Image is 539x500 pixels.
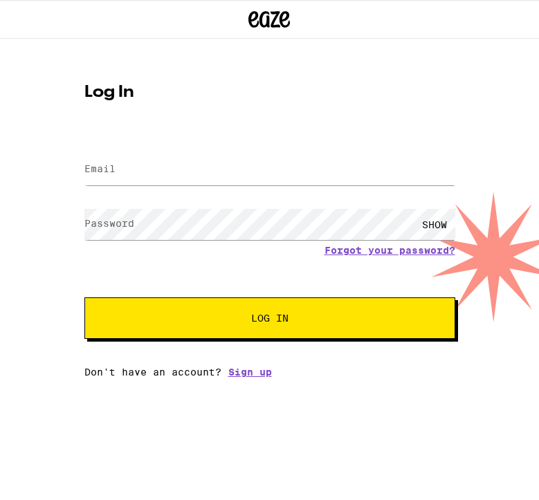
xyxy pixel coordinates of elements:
[84,218,134,229] label: Password
[84,297,455,339] button: Log In
[228,367,272,378] a: Sign up
[84,154,455,185] input: Email
[251,313,289,323] span: Log In
[84,163,116,174] label: Email
[414,209,455,240] div: SHOW
[84,84,455,101] h1: Log In
[325,245,455,256] a: Forgot your password?
[84,367,455,378] div: Don't have an account?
